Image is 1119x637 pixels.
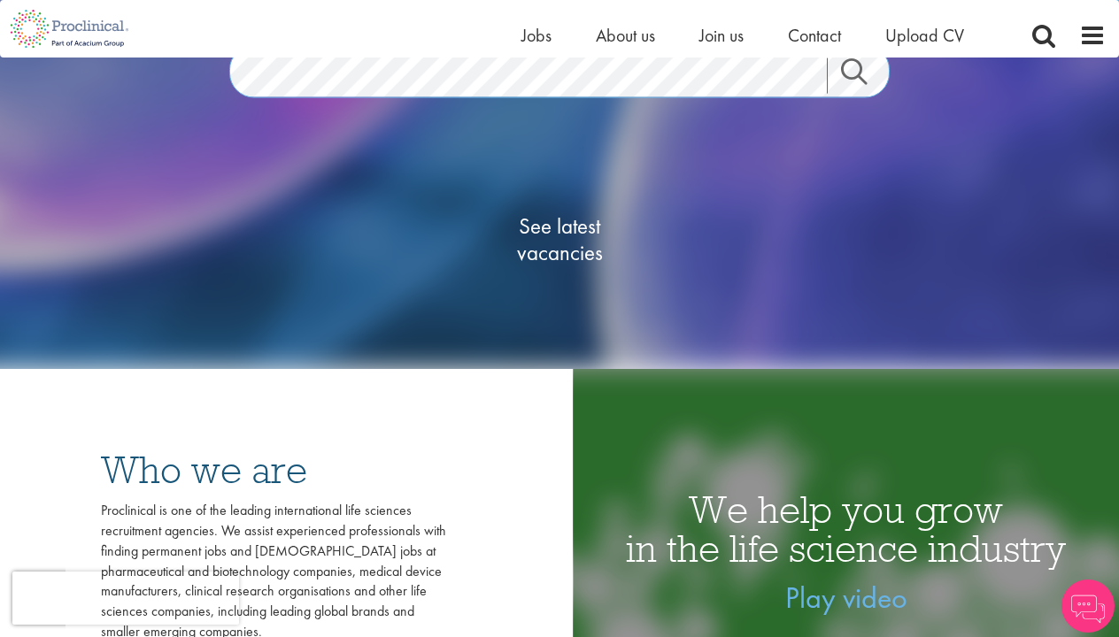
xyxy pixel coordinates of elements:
a: Play video [785,579,907,617]
a: Upload CV [885,24,964,47]
span: See latest vacancies [471,213,648,266]
h3: Who we are [101,450,446,489]
a: Jobs [521,24,552,47]
img: Chatbot [1061,579,1115,633]
a: See latestvacancies [471,142,648,337]
iframe: reCAPTCHA [12,572,239,625]
h1: We help you grow in the life science industry [573,490,1119,568]
a: Job search submit button [827,58,903,94]
a: About us [596,24,655,47]
a: Contact [788,24,841,47]
a: Join us [699,24,744,47]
